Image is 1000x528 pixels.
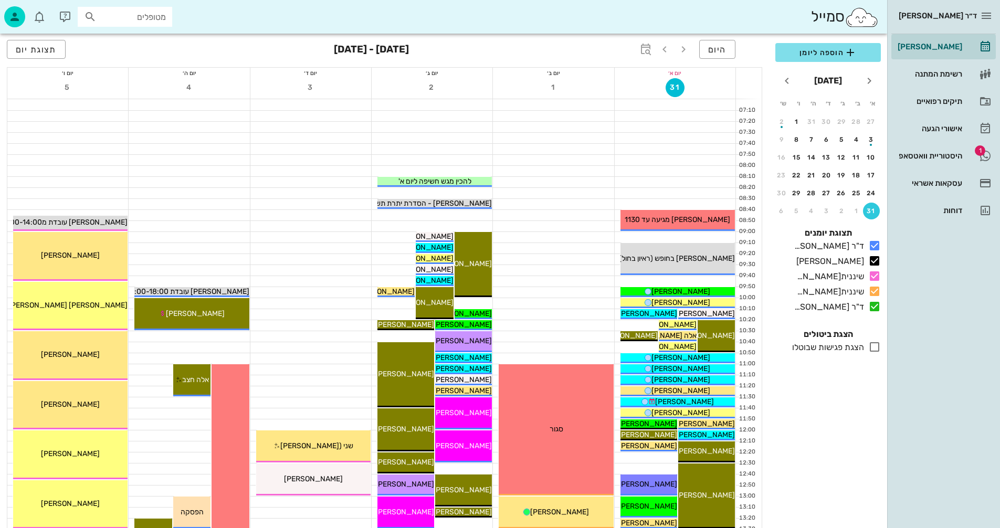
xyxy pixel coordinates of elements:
[301,78,320,97] button: 3
[788,203,805,219] button: 5
[699,40,735,59] button: היום
[736,371,757,379] div: 11:10
[790,240,864,252] div: ד"ר [PERSON_NAME]
[833,113,850,130] button: 29
[788,118,805,125] div: 1
[863,149,880,166] button: 10
[736,315,757,324] div: 10:20
[803,113,820,130] button: 31
[863,203,880,219] button: 31
[736,150,757,159] div: 07:50
[736,304,757,313] div: 10:10
[776,94,790,112] th: ש׳
[833,118,850,125] div: 29
[773,154,790,161] div: 16
[848,118,865,125] div: 28
[433,375,492,384] span: [PERSON_NAME]
[41,350,100,359] span: [PERSON_NAME]
[845,7,879,28] img: SmileCloud logo
[736,205,757,214] div: 08:40
[280,441,353,450] span: שני ([PERSON_NAME]
[301,83,320,92] span: 3
[736,503,757,512] div: 13:10
[736,139,757,148] div: 07:40
[334,40,409,61] h3: [DATE] - [DATE]
[395,276,454,285] span: [PERSON_NAME]
[896,97,962,105] div: תיקים רפואיים
[651,298,710,307] span: [PERSON_NAME]
[891,61,996,87] a: רשימת המתנה
[736,326,757,335] div: 10:30
[544,78,563,97] button: 1
[41,400,100,409] span: [PERSON_NAME]
[788,149,805,166] button: 15
[433,309,492,318] span: [PERSON_NAME]
[788,185,805,202] button: 29
[784,46,872,59] span: הוספה ליומן
[821,94,835,112] th: ד׳
[736,271,757,280] div: 09:40
[833,203,850,219] button: 2
[818,189,835,197] div: 27
[891,34,996,59] a: [PERSON_NAME]
[788,207,805,215] div: 5
[863,154,880,161] div: 10
[806,94,820,112] th: ה׳
[736,404,757,413] div: 11:40
[891,143,996,168] a: תגהיסטוריית וואטסאפ
[896,152,962,160] div: היסטוריית וואטסאפ
[863,189,880,197] div: 24
[803,154,820,161] div: 14
[803,131,820,148] button: 7
[803,167,820,184] button: 21
[433,485,492,494] span: [PERSON_NAME]
[848,167,865,184] button: 18
[863,136,880,143] div: 3
[818,149,835,166] button: 13
[975,145,985,156] span: תג
[651,353,710,362] span: [PERSON_NAME]
[371,320,434,329] span: [PERSON_NAME]ר
[736,293,757,302] div: 10:00
[395,298,454,307] span: [PERSON_NAME]
[736,128,757,137] div: 07:30
[818,172,835,179] div: 20
[676,309,735,318] span: [PERSON_NAME]
[775,43,881,62] button: הוספה ליומן
[899,11,977,20] span: ד״ר [PERSON_NAME]
[736,459,757,468] div: 12:30
[284,474,343,483] span: [PERSON_NAME]
[775,328,881,341] h4: הצגת ביטולים
[833,131,850,148] button: 5
[129,68,249,78] div: יום ה׳
[736,349,757,357] div: 10:50
[788,131,805,148] button: 8
[736,492,757,501] div: 13:00
[736,393,757,402] div: 11:30
[891,116,996,141] a: אישורי הגעה
[775,227,881,239] h4: תצוגת יומנים
[863,118,880,125] div: 27
[818,207,835,215] div: 3
[803,149,820,166] button: 14
[833,189,850,197] div: 26
[848,131,865,148] button: 4
[433,441,492,450] span: [PERSON_NAME]
[848,185,865,202] button: 25
[848,154,865,161] div: 11
[4,218,128,227] span: [PERSON_NAME] עובדת מ9:00-14:00
[818,131,835,148] button: 6
[773,136,790,143] div: 9
[624,331,697,340] span: אלה [PERSON_NAME]
[803,118,820,125] div: 31
[790,270,864,283] div: שיננית[PERSON_NAME]ה
[651,408,710,417] span: [PERSON_NAME]
[863,185,880,202] button: 24
[803,185,820,202] button: 28
[433,353,492,362] span: [PERSON_NAME]
[790,286,864,298] div: שיננית[PERSON_NAME]ה
[792,255,864,268] div: [PERSON_NAME]
[433,259,492,268] span: [PERSON_NAME]
[848,203,865,219] button: 1
[544,83,563,92] span: 1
